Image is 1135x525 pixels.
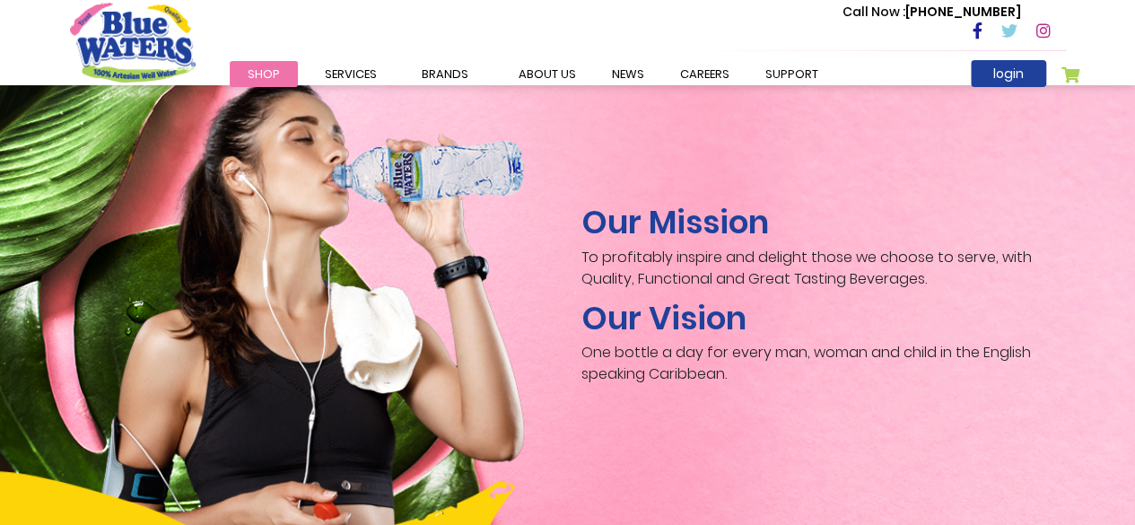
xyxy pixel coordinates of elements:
span: Brands [422,66,468,83]
a: store logo [70,3,196,82]
a: support [747,61,836,87]
p: One bottle a day for every man, woman and child in the English speaking Caribbean. [581,342,1066,385]
h2: Our Vision [581,299,1066,337]
span: Call Now : [843,3,905,21]
p: [PHONE_NUMBER] [843,3,1021,22]
p: To profitably inspire and delight those we choose to serve, with Quality, Functional and Great Ta... [581,247,1066,290]
a: about us [501,61,594,87]
h2: Our Mission [581,203,1066,241]
a: login [971,60,1046,87]
span: Services [325,66,377,83]
a: careers [662,61,747,87]
a: News [594,61,662,87]
span: Shop [248,66,280,83]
